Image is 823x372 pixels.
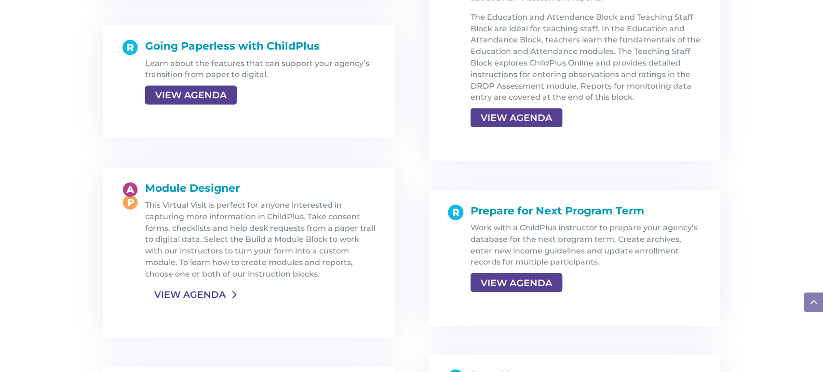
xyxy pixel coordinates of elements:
[471,222,701,268] p: Work with a ChildPlus instructor to prepare your agency’s database for the next program term. Cre...
[471,204,644,217] span: Prepare for Next Program Term
[145,86,237,105] a: VIEW AGENDA
[145,40,320,53] span: Going Paperless with ChildPlus
[145,199,376,280] p: This Virtual Visit is perfect for anyone interested in capturing more information in ChildPlus. T...
[471,12,701,103] p: The Education and Attendance Block and Teaching Staff Block are ideal for teaching staff. In the ...
[145,286,235,303] a: VIEW AGENDA
[471,108,562,128] a: VIEW AGENDA
[145,58,376,81] p: Learn about the features that can support your agency’s transition from paper to digital.
[471,273,562,292] a: VIEW AGENDA
[145,182,240,195] span: Module Designer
